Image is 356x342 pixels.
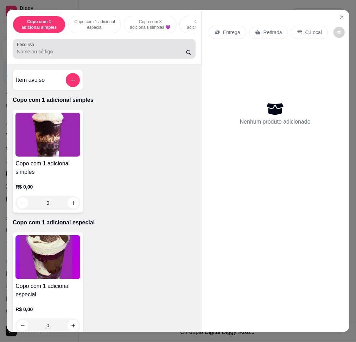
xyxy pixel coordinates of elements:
p: Copo com 2 adicionais simples e 1 especial💜 [185,19,226,30]
h4: Item avulso [16,76,45,84]
p: Retirada [263,29,282,36]
p: Entrega [223,29,240,36]
label: Pesquisa [17,41,37,47]
p: Copo com 1 adicional simples [13,96,196,104]
p: R$ 0,00 [15,306,80,313]
h4: Copo com 1 adicional especial [15,282,80,299]
p: Copo com 1 adicional especial [74,19,115,30]
p: Copo com 1 adicional simples [19,19,59,30]
p: R$ 0,00 [15,183,80,190]
img: product-image [15,113,80,157]
p: Copo com 1 adicional especial [13,218,196,227]
button: decrease-product-quantity [333,27,345,38]
h4: Copo com 1 adicional simples [15,159,80,176]
img: product-image [15,235,80,279]
button: Close [336,12,348,23]
p: C.Local [305,29,322,36]
p: Nenhum produto adicionado [240,118,311,126]
input: Pesquisa [17,48,186,55]
button: add-separate-item [66,73,80,87]
p: Copo com 3 adicionais simples 💜 [130,19,171,30]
